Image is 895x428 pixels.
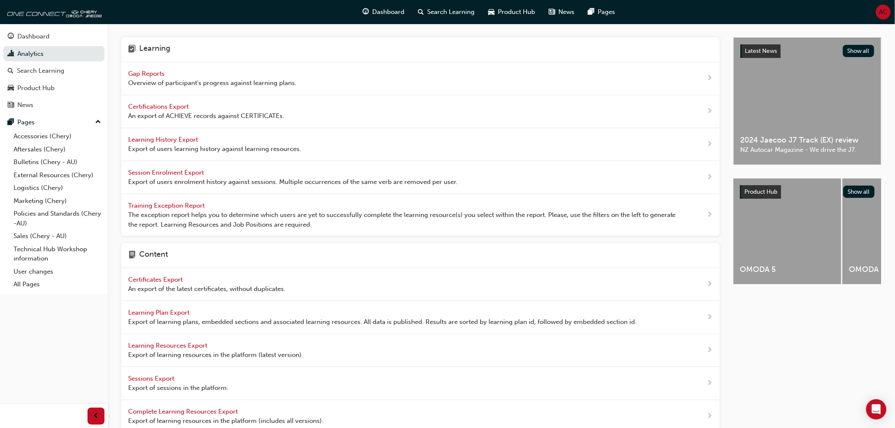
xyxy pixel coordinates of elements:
span: News [558,7,574,17]
span: Complete Learning Resources Export [128,408,239,415]
button: AC [876,5,891,19]
span: Learning Plan Export [128,309,191,316]
a: Sales (Chery - AU) [10,230,104,243]
span: OMODA 5 [740,265,835,274]
a: News [3,97,104,113]
div: Search Learning [17,66,64,76]
div: News [17,100,33,110]
a: External Resources (Chery) [10,169,104,182]
span: prev-icon [93,411,99,422]
span: Sessions Export [128,375,176,382]
span: pages-icon [8,119,14,126]
a: Product HubShow all [740,185,875,199]
span: AC [879,7,888,17]
span: Export of users learning history against learning resources. [128,144,301,154]
span: next-icon [707,73,713,84]
a: Bulletins (Chery - AU) [10,156,104,169]
span: Overview of participant's progress against learning plans. [128,78,297,88]
a: Technical Hub Workshop information [10,243,104,265]
span: NZ Autocar Magazine - We drive the J7. [741,145,874,155]
span: news-icon [8,102,14,109]
span: guage-icon [8,33,14,41]
a: User changes [10,265,104,278]
a: Logistics (Chery) [10,181,104,195]
a: Training Exception Report The exception report helps you to determine which users are yet to succ... [121,194,720,237]
button: Pages [3,115,104,130]
span: Gap Reports [128,70,166,77]
span: search-icon [8,67,14,75]
img: oneconnect [4,3,102,20]
a: Learning Resources Export Export of learning resources in the platform (latest version).next-icon [121,334,720,367]
span: Pages [598,7,615,17]
span: Export of learning resources in the platform (latest version). [128,350,303,360]
span: next-icon [707,106,713,117]
span: search-icon [418,7,424,17]
a: Certificates Export An export of the latest certificates, without duplicates.next-icon [121,268,720,301]
span: Product Hub [745,188,778,195]
a: Sessions Export Export of sessions in the platform.next-icon [121,367,720,400]
span: car-icon [8,85,14,92]
span: Dashboard [372,7,404,17]
div: Product Hub [17,83,55,93]
a: Search Learning [3,63,104,79]
button: DashboardAnalyticsSearch LearningProduct HubNews [3,27,104,115]
span: Latest News [745,47,777,55]
span: next-icon [707,139,713,150]
div: Pages [17,118,35,127]
a: Learning History Export Export of users learning history against learning resources.next-icon [121,128,720,161]
span: An export of the latest certificates, without duplicates. [128,284,286,294]
span: Session Enrolment Export [128,169,206,176]
span: Search Learning [427,7,475,17]
span: Product Hub [498,7,535,17]
span: An export of ACHIEVE records against CERTIFICATEs. [128,111,284,121]
a: OMODA 5 [733,178,841,284]
span: next-icon [707,279,713,290]
button: Show all [843,186,875,198]
a: news-iconNews [542,3,581,21]
a: Session Enrolment Export Export of users enrolment history against sessions. Multiple occurrences... [121,161,720,194]
span: Export of sessions in the platform. [128,383,228,393]
span: Training Exception Report [128,202,206,209]
a: Latest NewsShow all [741,44,874,58]
span: guage-icon [362,7,369,17]
a: Policies and Standards (Chery -AU) [10,207,104,230]
span: learning-icon [128,44,136,55]
a: Accessories (Chery) [10,130,104,143]
a: guage-iconDashboard [356,3,411,21]
a: Analytics [3,46,104,62]
span: The exception report helps you to determine which users are yet to successfully complete the lear... [128,210,680,229]
span: Learning Resources Export [128,342,209,349]
span: Export of users enrolment history against sessions. Multiple occurrences of the same verb are rem... [128,177,458,187]
span: next-icon [707,312,713,323]
a: Learning Plan Export Export of learning plans, embedded sections and associated learning resource... [121,301,720,334]
span: pages-icon [588,7,594,17]
div: Dashboard [17,32,49,41]
span: up-icon [95,117,101,128]
span: next-icon [707,172,713,183]
a: Aftersales (Chery) [10,143,104,156]
span: next-icon [707,210,713,220]
a: Certifications Export An export of ACHIEVE records against CERTIFICATEs.next-icon [121,95,720,128]
span: next-icon [707,378,713,389]
span: car-icon [488,7,494,17]
h4: Content [139,250,168,261]
span: Learning History Export [128,136,200,143]
a: Product Hub [3,80,104,96]
a: Latest NewsShow all2024 Jaecoo J7 Track (EX) reviewNZ Autocar Magazine - We drive the J7. [733,37,881,165]
a: Dashboard [3,29,104,44]
span: 2024 Jaecoo J7 Track (EX) review [741,135,874,145]
a: car-iconProduct Hub [481,3,542,21]
button: Show all [843,45,875,57]
span: Certifications Export [128,103,190,110]
a: search-iconSearch Learning [411,3,481,21]
span: news-icon [549,7,555,17]
span: next-icon [707,345,713,356]
span: Export of learning plans, embedded sections and associated learning resources. All data is publis... [128,317,637,327]
div: Open Intercom Messenger [866,399,887,420]
span: next-icon [707,411,713,422]
a: pages-iconPages [581,3,622,21]
a: All Pages [10,278,104,291]
span: Certificates Export [128,276,184,283]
